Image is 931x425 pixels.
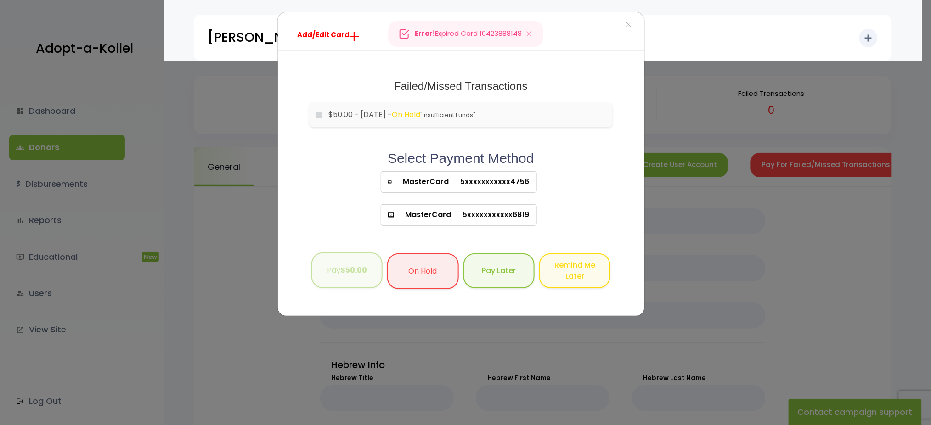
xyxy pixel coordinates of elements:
[613,12,644,38] button: ×
[539,253,610,288] button: Remind Me Later
[309,80,613,93] h1: Failed/Missed Transactions
[625,15,632,35] span: ×
[392,176,449,187] span: MasterCard
[340,265,367,275] b: $50.00
[415,28,435,38] strong: Error!
[516,22,543,46] button: Close
[387,253,458,290] button: On Hold
[392,109,421,120] span: On Hold
[291,26,366,44] a: Add/Edit Card
[421,111,476,119] span: "Insufficient Funds"
[394,209,451,220] span: MasterCard
[463,253,535,288] button: Pay Later
[329,109,606,120] label: $50.00 - [DATE] -
[298,30,350,39] span: Add/Edit Card
[449,176,530,187] span: 5xxxxxxxxxxx4756
[309,150,613,167] h2: Select Payment Method
[311,252,383,289] button: Pay$50.00
[388,21,543,47] div: Expired Card 10423888148
[451,209,530,220] span: 5xxxxxxxxxxx6819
